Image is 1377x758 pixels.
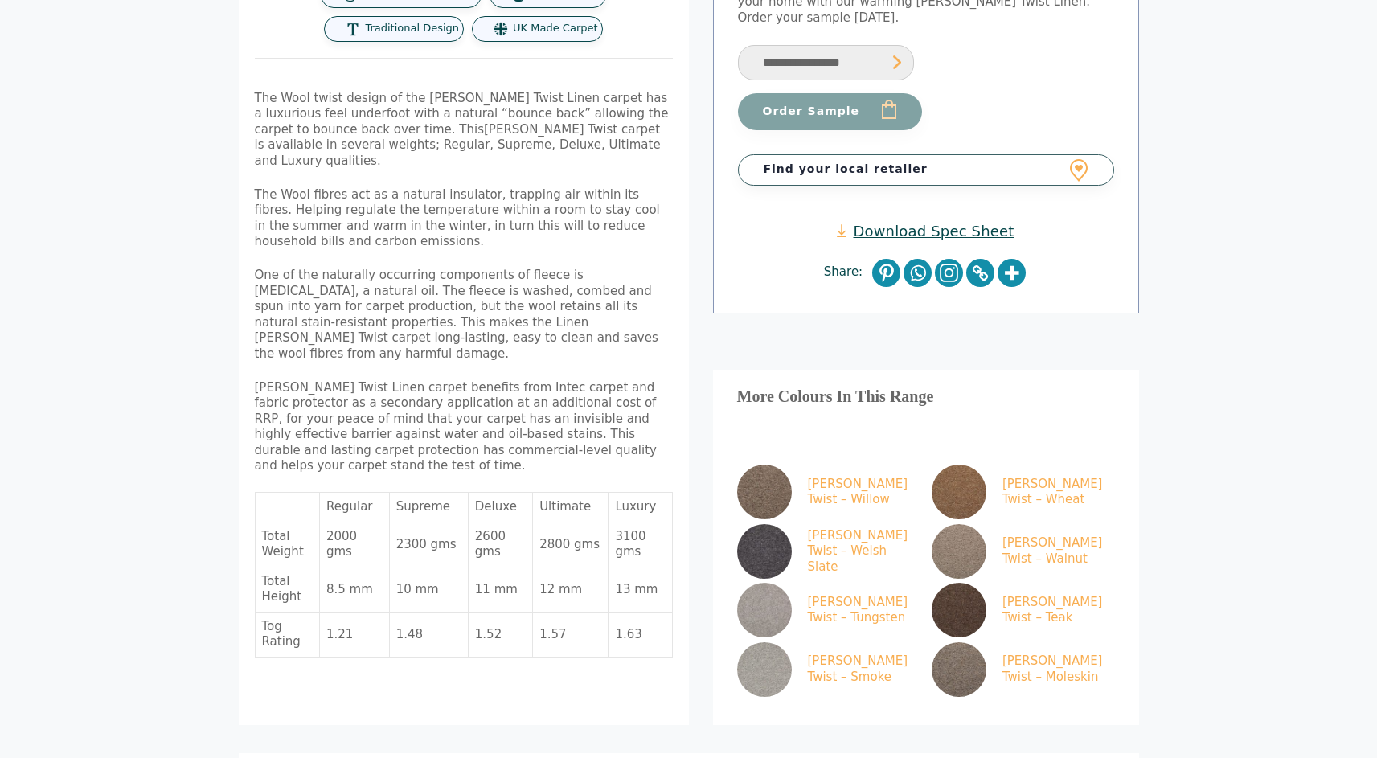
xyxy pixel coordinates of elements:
[255,187,673,250] p: The Wool fibres act as a natural insulator, trapping air within its fibres. Helping regulate the ...
[932,642,1109,697] a: [PERSON_NAME] Twist – Moleskin
[932,465,1109,519] a: [PERSON_NAME] Twist – Wheat
[256,613,320,658] td: Tog Rating
[737,583,792,637] img: Tomkinson Twist Tungsten
[737,642,914,697] a: [PERSON_NAME] Twist – Smoke
[932,465,986,519] img: Tomkinson Twist - Wheat
[513,22,597,35] span: UK Made Carpet
[609,613,672,658] td: 1.63
[872,259,900,287] a: Pinterest
[904,259,932,287] a: Whatsapp
[837,222,1014,240] a: Download Spec Sheet
[390,493,469,522] td: Supreme
[390,613,469,658] td: 1.48
[966,259,994,287] a: Copy Link
[256,567,320,613] td: Total Height
[533,567,609,613] td: 12 mm
[320,613,390,658] td: 1.21
[469,567,533,613] td: 11 mm
[737,394,1115,400] h3: More Colours In This Range
[390,567,469,613] td: 10 mm
[469,613,533,658] td: 1.52
[255,268,658,361] span: One of the naturally occurring components of fleece is [MEDICAL_DATA], a natural oil. The fleece ...
[255,91,673,170] p: The Wool twist design of the [PERSON_NAME] Twist Linen carpet has a luxurious feel underfoot with...
[390,522,469,567] td: 2300 gms
[737,642,792,697] img: Tomkinson Twist Smoke
[609,567,672,613] td: 13 mm
[935,259,963,287] a: Instagram
[255,380,673,474] p: [PERSON_NAME] Twist Linen carpet benefits from Intec carpet and fabric protector as a secondary a...
[533,493,609,522] td: Ultimate
[737,524,914,579] a: [PERSON_NAME] Twist – Welsh Slate
[533,613,609,658] td: 1.57
[469,493,533,522] td: Deluxe
[738,93,922,130] button: Order Sample
[255,122,661,168] span: [PERSON_NAME] Twist carpet is available in several weights; Regular, Supreme, Deluxe, Ultimate an...
[320,522,390,567] td: 2000 gms
[932,642,986,697] img: Tomkinson Twist - Moleskin
[533,522,609,567] td: 2800 gms
[932,524,1109,579] a: [PERSON_NAME] Twist – Walnut
[609,522,672,567] td: 3100 gms
[469,522,533,567] td: 2600 gms
[320,493,390,522] td: Regular
[737,583,914,637] a: [PERSON_NAME] Twist – Tungsten
[609,493,672,522] td: Luxury
[738,154,1114,185] a: Find your local retailer
[932,583,1109,637] a: [PERSON_NAME] Twist – Teak
[932,583,986,637] img: Tomkinson Twist - Teak
[998,259,1026,287] a: More
[932,524,986,579] img: Tomkinson Twist - Walnut
[737,524,792,579] img: Tomkinson Twist Welsh Slate
[256,522,320,567] td: Total Weight
[365,22,459,35] span: Traditional Design
[824,264,871,281] span: Share:
[320,567,390,613] td: 8.5 mm
[737,465,792,519] img: Tomkinson Twist Willow
[737,465,914,519] a: [PERSON_NAME] Twist – Willow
